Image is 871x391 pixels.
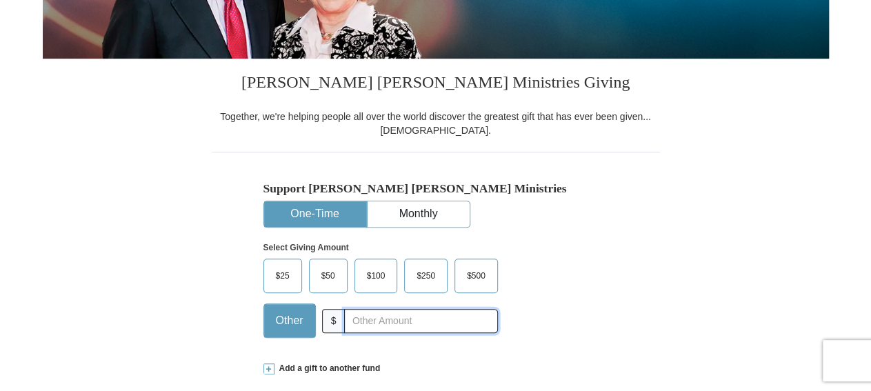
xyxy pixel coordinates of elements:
[368,201,470,227] button: Monthly
[212,110,660,137] div: Together, we're helping people all over the world discover the greatest gift that has ever been g...
[344,309,497,333] input: Other Amount
[264,201,366,227] button: One-Time
[460,265,492,286] span: $500
[314,265,342,286] span: $50
[212,59,660,110] h3: [PERSON_NAME] [PERSON_NAME] Ministries Giving
[360,265,392,286] span: $100
[410,265,442,286] span: $250
[263,181,608,196] h5: Support [PERSON_NAME] [PERSON_NAME] Ministries
[274,363,381,374] span: Add a gift to another fund
[269,265,297,286] span: $25
[263,243,349,252] strong: Select Giving Amount
[269,310,310,331] span: Other
[322,309,346,333] span: $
